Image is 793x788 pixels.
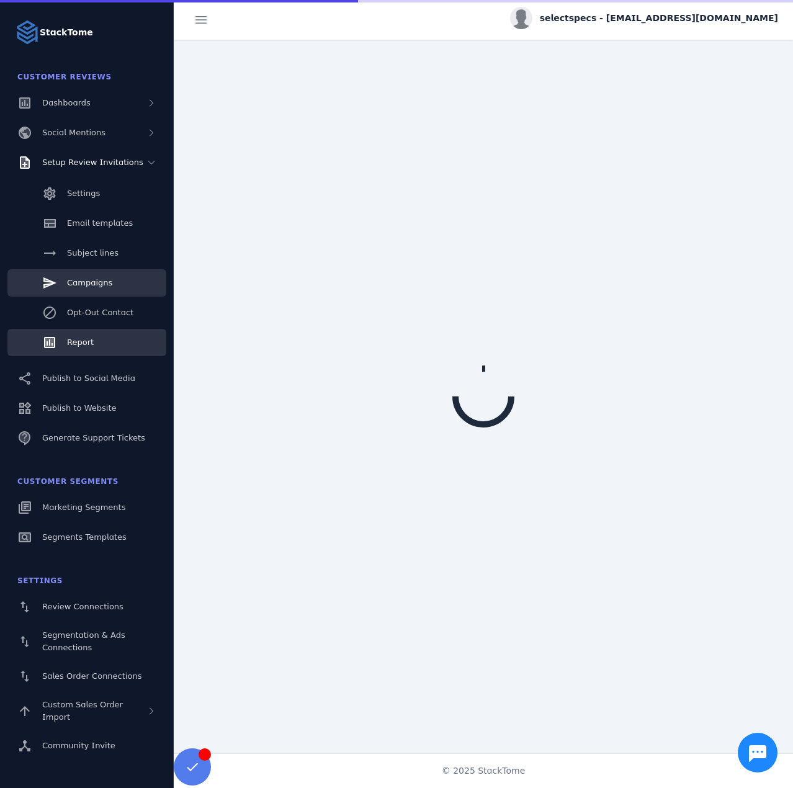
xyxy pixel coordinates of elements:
span: Segments Templates [42,532,127,542]
a: Email templates [7,210,166,237]
span: Campaigns [67,278,112,287]
a: Community Invite [7,732,166,759]
button: selectspecs - [EMAIL_ADDRESS][DOMAIN_NAME] [510,7,778,29]
span: Report [67,338,94,347]
a: Review Connections [7,593,166,620]
a: Report [7,329,166,356]
span: Publish to Website [42,403,116,413]
a: Segmentation & Ads Connections [7,623,166,660]
span: Customer Segments [17,477,119,486]
span: Dashboards [42,98,91,107]
span: Social Mentions [42,128,105,137]
a: Subject lines [7,240,166,267]
a: Opt-Out Contact [7,299,166,326]
span: Generate Support Tickets [42,433,145,442]
span: Settings [17,576,63,585]
span: Marketing Segments [42,503,125,512]
strong: StackTome [40,26,93,39]
a: Publish to Website [7,395,166,422]
span: Community Invite [42,741,115,750]
span: Subject lines [67,248,119,257]
a: Settings [7,180,166,207]
span: Email templates [67,218,133,228]
span: Setup Review Invitations [42,158,143,167]
a: Generate Support Tickets [7,424,166,452]
span: Publish to Social Media [42,374,135,383]
img: Logo image [15,20,40,45]
a: Publish to Social Media [7,365,166,392]
span: Sales Order Connections [42,671,141,681]
a: Campaigns [7,269,166,297]
span: Review Connections [42,602,123,611]
span: © 2025 StackTome [442,764,526,777]
a: Marketing Segments [7,494,166,521]
span: Opt-Out Contact [67,308,133,317]
img: profile.jpg [510,7,532,29]
span: selectspecs - [EMAIL_ADDRESS][DOMAIN_NAME] [540,12,778,25]
a: Segments Templates [7,524,166,551]
span: Settings [67,189,100,198]
a: Sales Order Connections [7,663,166,690]
span: Customer Reviews [17,73,112,81]
span: Custom Sales Order Import [42,700,123,722]
span: Segmentation & Ads Connections [42,630,125,652]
